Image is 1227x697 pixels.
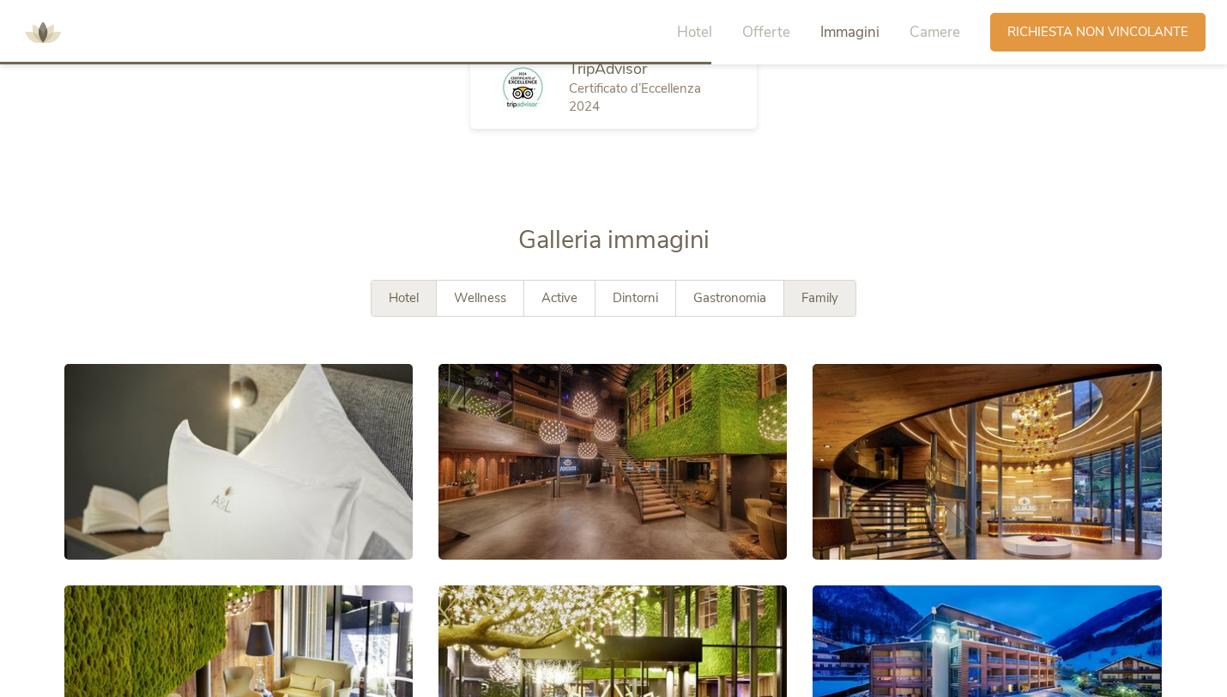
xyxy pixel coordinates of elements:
[17,26,69,38] a: AMONTI & LUNARIS Wellnessresort
[17,7,69,58] img: AMONTI & LUNARIS Wellnessresort
[569,58,647,79] span: TripAdvisor
[693,289,766,306] span: Gastronomia
[1007,23,1188,41] span: Richiesta non vincolante
[541,289,577,306] span: Active
[389,289,419,306] span: Hotel
[910,22,960,42] span: Camere
[569,80,701,115] span: Certificato d’Eccellenza 2024
[613,289,658,306] span: Dintorni
[801,289,838,306] span: Family
[454,289,506,306] span: Wellness
[677,22,712,42] span: Hotel
[496,64,547,111] img: TripAdvisor
[518,223,710,257] span: Galleria immagini
[742,22,790,42] span: Offerte
[820,22,879,42] span: Immagini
